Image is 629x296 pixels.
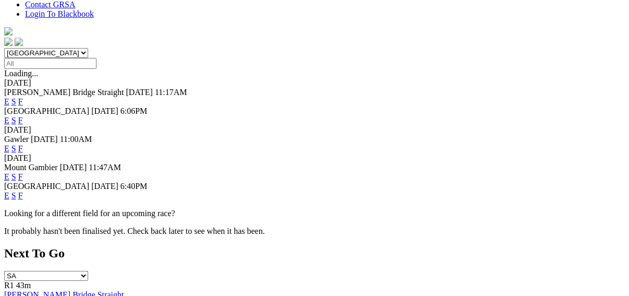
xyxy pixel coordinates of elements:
[18,97,23,106] a: F
[4,135,29,144] span: Gawler
[4,144,9,153] a: E
[11,116,16,125] a: S
[4,153,625,163] div: [DATE]
[4,116,9,125] a: E
[18,191,23,200] a: F
[120,182,148,191] span: 6:40PM
[4,27,13,35] img: logo-grsa-white.png
[155,88,187,97] span: 11:17AM
[4,227,265,235] partial: It probably hasn't been finalised yet. Check back later to see when it has been.
[4,58,96,69] input: Select date
[4,69,38,78] span: Loading...
[11,97,16,106] a: S
[4,78,625,88] div: [DATE]
[18,172,23,181] a: F
[89,163,121,172] span: 11:47AM
[11,172,16,181] a: S
[4,209,625,218] p: Looking for a different field for an upcoming race?
[16,281,31,290] span: 43m
[4,38,13,46] img: facebook.svg
[18,116,23,125] a: F
[60,163,87,172] span: [DATE]
[60,135,92,144] span: 11:00AM
[11,191,16,200] a: S
[4,172,9,181] a: E
[126,88,153,97] span: [DATE]
[4,246,625,261] h2: Next To Go
[91,182,118,191] span: [DATE]
[4,281,14,290] span: R1
[4,125,625,135] div: [DATE]
[18,144,23,153] a: F
[4,97,9,106] a: E
[11,144,16,153] a: S
[4,182,89,191] span: [GEOGRAPHIC_DATA]
[91,106,118,115] span: [DATE]
[31,135,58,144] span: [DATE]
[4,191,9,200] a: E
[4,88,124,97] span: [PERSON_NAME] Bridge Straight
[120,106,148,115] span: 6:06PM
[25,9,94,18] a: Login To Blackbook
[4,106,89,115] span: [GEOGRAPHIC_DATA]
[4,163,58,172] span: Mount Gambier
[15,38,23,46] img: twitter.svg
